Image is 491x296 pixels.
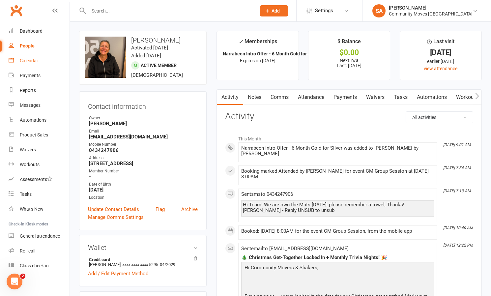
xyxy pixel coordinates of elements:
strong: 0434247906 [89,147,198,153]
a: Roll call [9,244,70,258]
h3: [PERSON_NAME] [85,37,201,44]
strong: Credit card [89,257,194,262]
div: What's New [20,206,43,212]
strong: [PERSON_NAME] [89,121,198,127]
a: view attendance [424,66,457,71]
img: image1750799686.png [85,37,126,78]
a: Comms [266,90,293,105]
h3: Activity [225,111,473,122]
a: Calendar [9,53,70,68]
a: Workouts [451,90,483,105]
div: [DATE] [406,49,476,56]
li: [PERSON_NAME] [88,256,198,268]
a: Notes [243,90,266,105]
div: earlier [DATE] [406,58,476,65]
div: Date of Birth [89,181,198,188]
div: Member Number [89,168,198,174]
a: Automations [9,113,70,128]
a: Workouts [9,157,70,172]
div: Booked: [DATE] 8:00AM for the event CM Group Session, from the mobile app [241,228,434,234]
a: Waivers [9,142,70,157]
span: Settings [315,3,333,18]
div: $0.00 [314,49,384,56]
div: SA [372,4,386,17]
time: Added [DATE] [131,53,161,59]
span: 04/2029 [160,262,175,267]
div: $ Balance [337,37,361,49]
div: Reports [20,88,36,93]
div: Memberships [239,37,277,49]
span: Sent sms to 0434247906 [241,191,293,197]
span: [DEMOGRAPHIC_DATA] [131,72,183,78]
i: ✓ [239,39,243,45]
span: Add [272,8,280,14]
h3: Wallet [88,244,198,251]
a: Class kiosk mode [9,258,70,273]
div: Class check-in [20,263,49,268]
a: Tasks [389,90,412,105]
p: Next: n/a Last: [DATE] [314,58,384,68]
div: Waivers [20,147,36,152]
span: Sent email to [EMAIL_ADDRESS][DOMAIN_NAME] [241,246,349,252]
a: Activity [217,90,243,105]
a: Messages [9,98,70,113]
strong: - [89,174,198,180]
div: Hi Team! We are own the Mats [DATE], please remember a towel, Thanks! [PERSON_NAME] - Reply UNSUB... [243,202,432,213]
i: [DATE] 9:01 AM [443,142,471,147]
a: What's New [9,202,70,217]
time: Activated [DATE] [131,45,168,51]
div: Assessments [20,177,52,182]
a: Clubworx [8,2,24,19]
a: General attendance kiosk mode [9,229,70,244]
div: General attendance [20,233,60,239]
a: Update Contact Details [88,205,139,213]
div: Owner [89,115,198,121]
div: Workouts [20,162,40,167]
a: Add / Edit Payment Method [88,270,148,278]
span: Expires on [DATE] [240,58,275,63]
i: [DATE] 7:13 AM [443,189,471,193]
div: Messages [20,103,41,108]
strong: Narrabeen Intro Offer - 6 Month Gold for S... [223,51,315,56]
div: Location [89,194,198,201]
div: Payments [20,73,41,78]
input: Search... [87,6,251,15]
div: Email [89,128,198,134]
div: Dashboard [20,28,43,34]
div: Product Sales [20,132,48,137]
div: Booking marked Attended by [PERSON_NAME] for event CM Group Session at [DATE] 8:00AM [241,168,434,180]
a: Product Sales [9,128,70,142]
div: Last visit [427,37,454,49]
a: Dashboard [9,24,70,39]
div: Calendar [20,58,38,63]
a: Attendance [293,90,329,105]
i: [DATE] 12:22 PM [443,243,473,248]
strong: [EMAIL_ADDRESS][DOMAIN_NAME] [89,134,198,140]
span: xxxx xxxx xxxx 5295 [122,262,158,267]
h3: Contact information [88,100,198,110]
a: Waivers [361,90,389,105]
a: Assessments [9,172,70,187]
div: Automations [20,117,46,123]
iframe: Intercom live chat [7,274,22,289]
div: Roll call [20,248,35,253]
a: Tasks [9,187,70,202]
div: Address [89,155,198,161]
a: Payments [9,68,70,83]
i: [DATE] 10:40 AM [443,225,473,230]
li: This Month [225,132,473,142]
div: Narrabeen Intro Offer - 6 Month Gold for Silver was added to [PERSON_NAME] by [PERSON_NAME] [241,145,434,157]
i: [DATE] 7:54 AM [443,165,471,170]
div: Community Moves [GEOGRAPHIC_DATA] [389,11,473,17]
strong: [STREET_ADDRESS] [89,161,198,166]
button: Add [260,5,288,16]
p: Hi Community Movers & Shakers, [243,264,432,273]
a: Archive [181,205,198,213]
a: People [9,39,70,53]
strong: [DATE] [89,187,198,193]
div: 🎄 Christmas Get-Together Locked In + Monthly Trivia Nights! 🎉 [241,255,434,260]
a: Flag [156,205,165,213]
a: Automations [412,90,451,105]
div: Mobile Number [89,141,198,148]
div: Tasks [20,192,32,197]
